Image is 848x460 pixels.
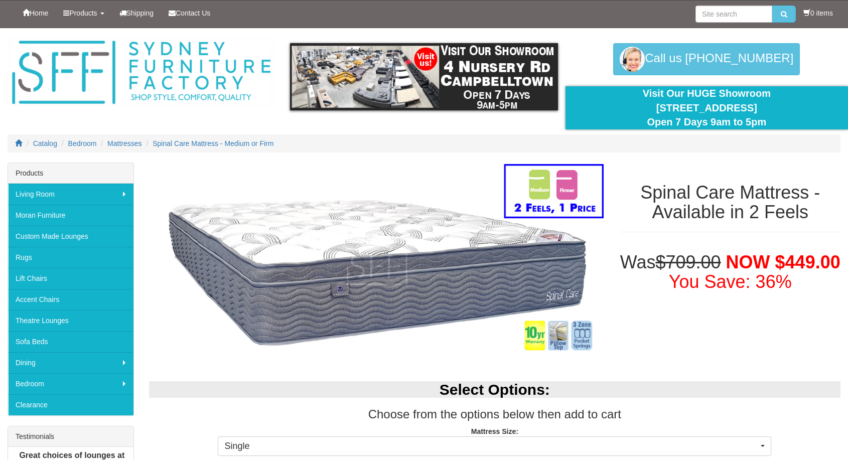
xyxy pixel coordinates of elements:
[69,9,97,17] span: Products
[8,163,133,184] div: Products
[218,436,771,456] button: Single
[440,381,550,398] b: Select Options:
[8,226,133,247] a: Custom Made Lounges
[224,440,758,453] span: Single
[8,310,133,331] a: Theatre Lounges
[290,43,557,110] img: showroom.gif
[803,8,833,18] li: 0 items
[33,139,57,147] a: Catalog
[655,252,721,272] del: $709.00
[8,331,133,352] a: Sofa Beds
[149,408,840,421] h3: Choose from the options below then add to cart
[8,373,133,394] a: Bedroom
[126,9,154,17] span: Shipping
[573,86,840,129] div: Visit Our HUGE Showroom [STREET_ADDRESS] Open 7 Days 9am to 5pm
[726,252,840,272] span: NOW $449.00
[15,1,56,26] a: Home
[695,6,772,23] input: Site search
[8,268,133,289] a: Lift Chairs
[153,139,273,147] a: Spinal Care Mattress - Medium or Firm
[8,205,133,226] a: Moran Furniture
[8,289,133,310] a: Accent Chairs
[669,271,792,292] font: You Save: 36%
[68,139,97,147] a: Bedroom
[8,426,133,447] div: Testimonials
[107,139,142,147] a: Mattresses
[8,247,133,268] a: Rugs
[471,427,518,435] strong: Mattress Size:
[8,352,133,373] a: Dining
[8,184,133,205] a: Living Room
[620,252,840,292] h1: Was
[30,9,48,17] span: Home
[8,38,275,107] img: Sydney Furniture Factory
[161,1,218,26] a: Contact Us
[56,1,111,26] a: Products
[112,1,162,26] a: Shipping
[176,9,210,17] span: Contact Us
[620,183,840,222] h1: Spinal Care Mattress - Available in 2 Feels
[8,394,133,415] a: Clearance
